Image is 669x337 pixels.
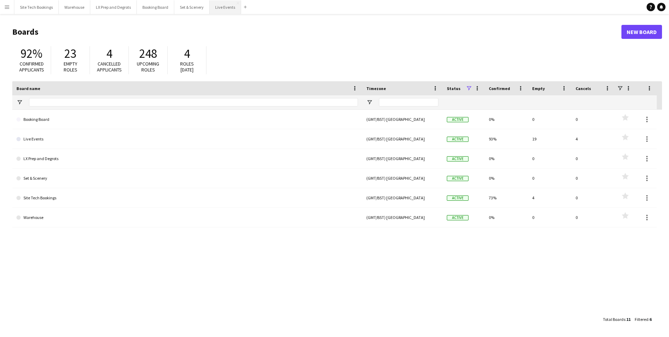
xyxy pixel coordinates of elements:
div: 0 [571,149,615,168]
div: 4 [571,129,615,149]
span: 11 [626,317,631,322]
span: 23 [64,46,76,61]
button: Warehouse [59,0,90,14]
span: Active [447,195,469,201]
button: Live Events [210,0,241,14]
div: (GMT/BST) [GEOGRAPHIC_DATA] [362,208,443,227]
span: Total Boards [603,317,625,322]
input: Timezone Filter Input [379,98,438,106]
span: Filtered [635,317,648,322]
span: 248 [139,46,157,61]
button: Open Filter Menu [16,99,23,105]
button: LX Prep and Degrots [90,0,137,14]
span: Empty roles [64,61,77,73]
div: 0 [528,208,571,227]
span: Confirmed [489,86,510,91]
div: 0% [485,208,528,227]
span: Confirmed applicants [19,61,44,73]
span: Upcoming roles [137,61,159,73]
span: Active [447,176,469,181]
div: 0 [571,168,615,188]
div: 0% [485,110,528,129]
div: (GMT/BST) [GEOGRAPHIC_DATA] [362,129,443,149]
div: 0 [571,208,615,227]
div: : [635,312,652,326]
span: 4 [184,46,190,61]
a: Booking Board [16,110,358,129]
span: Active [447,117,469,122]
span: 4 [106,46,112,61]
a: Warehouse [16,208,358,227]
div: 0 [528,110,571,129]
div: 19 [528,129,571,149]
button: Site Tech Bookings [14,0,59,14]
div: (GMT/BST) [GEOGRAPHIC_DATA] [362,188,443,207]
a: New Board [621,25,662,39]
div: 73% [485,188,528,207]
div: 0 [528,168,571,188]
button: Set & Scenery [174,0,210,14]
div: : [603,312,631,326]
a: Site Tech Bookings [16,188,358,208]
span: Cancels [576,86,591,91]
span: Status [447,86,460,91]
div: (GMT/BST) [GEOGRAPHIC_DATA] [362,149,443,168]
span: Roles [DATE] [180,61,194,73]
a: Set & Scenery [16,168,358,188]
div: 93% [485,129,528,149]
span: Active [447,215,469,220]
span: Active [447,137,469,142]
div: 0% [485,149,528,168]
span: Board name [16,86,40,91]
button: Open Filter Menu [366,99,373,105]
div: (GMT/BST) [GEOGRAPHIC_DATA] [362,168,443,188]
span: Timezone [366,86,386,91]
div: 0 [528,149,571,168]
span: Empty [532,86,545,91]
span: 6 [649,317,652,322]
input: Board name Filter Input [29,98,358,106]
div: (GMT/BST) [GEOGRAPHIC_DATA] [362,110,443,129]
button: Booking Board [137,0,174,14]
div: 0 [571,188,615,207]
div: 0% [485,168,528,188]
a: Live Events [16,129,358,149]
div: 0 [571,110,615,129]
span: Active [447,156,469,161]
span: 92% [21,46,42,61]
h1: Boards [12,27,621,37]
span: Cancelled applicants [97,61,122,73]
div: 4 [528,188,571,207]
a: LX Prep and Degrots [16,149,358,168]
